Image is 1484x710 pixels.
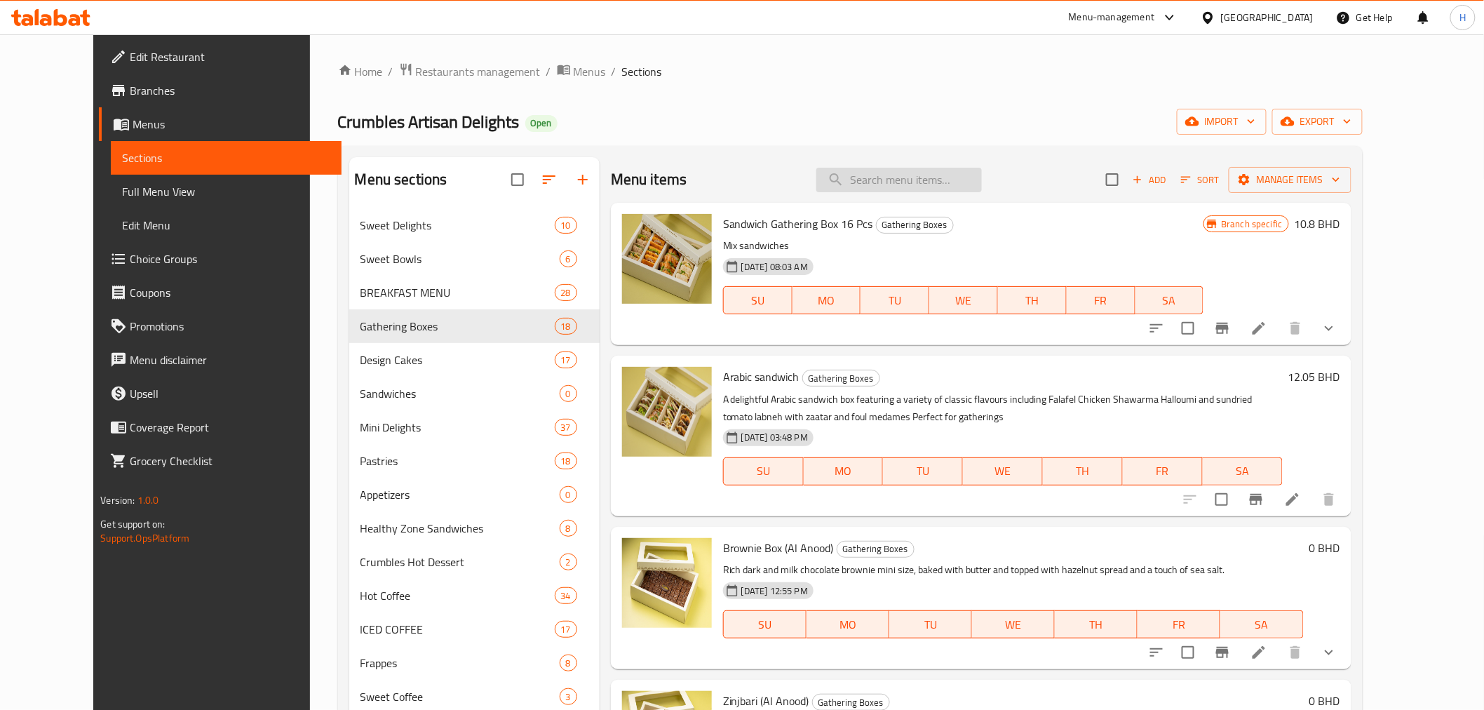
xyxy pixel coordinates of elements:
h6: 10.8 BHD [1295,214,1340,234]
button: show more [1312,636,1346,669]
span: Gathering Boxes [877,217,953,233]
span: Sweet Delights [360,217,555,234]
span: SU [729,461,798,481]
span: Full Menu View [122,183,330,200]
div: items [555,621,577,638]
span: Menus [574,63,606,80]
span: Sort [1181,172,1220,188]
span: 2 [560,556,576,569]
span: TU [889,461,957,481]
li: / [389,63,393,80]
span: Menu disclaimer [130,351,330,368]
button: delete [1312,483,1346,516]
span: Branch specific [1215,217,1288,231]
span: Frappes [360,655,560,671]
li: / [546,63,551,80]
span: import [1188,113,1255,130]
span: H [1459,10,1466,25]
div: items [555,453,577,469]
button: WE [972,610,1055,638]
div: Mini Delights [360,419,555,436]
span: Sections [622,63,662,80]
button: MO [792,286,861,314]
button: show more [1312,312,1346,345]
span: SA [1141,290,1199,311]
div: Appetizers [360,486,560,503]
div: Sweet Delights10 [349,208,600,242]
span: Edit Menu [122,217,330,234]
a: Edit menu item [1250,644,1267,661]
span: 1.0.0 [137,491,159,509]
span: Sandwiches [360,385,560,402]
span: Select to update [1173,638,1203,667]
span: 0 [560,488,576,502]
span: 17 [555,623,576,636]
span: TH [1060,615,1132,635]
h2: Menu items [611,169,687,190]
span: Select section [1098,165,1127,194]
span: Sandwich Gathering Box 16 Pcs [723,213,873,234]
span: MO [809,461,878,481]
button: SA [1220,610,1303,638]
span: SA [1226,615,1297,635]
span: ICED COFFEE [360,621,555,638]
div: Hot Coffee34 [349,579,600,612]
a: Coverage Report [99,410,341,444]
div: Pastries18 [349,444,600,478]
button: import [1177,109,1267,135]
button: FR [1067,286,1135,314]
span: FR [1128,461,1197,481]
div: items [560,486,577,503]
a: Grocery Checklist [99,444,341,478]
a: Sections [111,141,341,175]
span: Gathering Boxes [360,318,555,335]
button: SU [723,286,792,314]
span: FR [1072,290,1130,311]
a: Restaurants management [399,62,541,81]
a: Edit menu item [1284,491,1301,508]
div: Sweet Bowls [360,250,560,267]
a: Support.OpsPlatform [100,529,189,547]
span: Brownie Box (Al Anood) [723,537,834,558]
span: BREAKFAST MENU [360,284,555,301]
p: Rich dark and milk chocolate brownie mini size, baked with butter and topped with hazelnut spread... [723,561,1304,579]
span: Design Cakes [360,351,555,368]
span: 18 [555,455,576,468]
button: Add section [566,163,600,196]
button: WE [963,457,1043,485]
span: Menus [133,116,330,133]
nav: breadcrumb [338,62,1363,81]
span: Edit Restaurant [130,48,330,65]
h6: 0 BHD [1309,538,1340,558]
span: 34 [555,589,576,603]
button: TU [883,457,963,485]
a: Promotions [99,309,341,343]
div: Design Cakes17 [349,343,600,377]
span: MO [798,290,856,311]
div: Pastries [360,453,555,469]
li: / [612,63,616,80]
button: SU [723,610,807,638]
svg: Show Choices [1321,320,1337,337]
div: items [560,554,577,570]
span: [DATE] 08:03 AM [736,260,814,274]
span: Manage items [1240,171,1340,189]
a: Upsell [99,377,341,410]
a: Edit Menu [111,208,341,242]
button: TH [998,286,1067,314]
button: SU [723,457,804,485]
button: TH [1055,610,1138,638]
button: MO [804,457,884,485]
div: items [560,385,577,402]
p: A delightful Arabic sandwich box featuring a variety of classic flavours including Falafel Chicke... [723,391,1283,426]
button: SA [1203,457,1283,485]
button: Manage items [1229,167,1351,193]
span: Grocery Checklist [130,453,330,469]
span: Crumbles Artisan Delights [338,106,520,138]
a: Coupons [99,276,341,309]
